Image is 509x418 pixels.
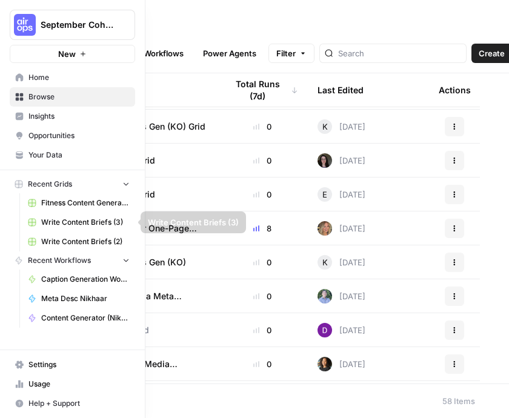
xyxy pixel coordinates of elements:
button: Recent Grids [10,175,135,193]
a: Home [10,68,135,87]
button: Workspace: September Cohort [10,10,135,40]
a: Content Generator (Nikhar) [22,308,135,328]
span: Content Generator (Nikhar) [41,313,130,323]
img: spr4s0fpcvyckilm4y4xftlj6q51 [318,357,332,371]
span: Settings [28,359,130,370]
a: Fitness Content Generator [22,193,135,213]
span: Create [479,47,505,59]
div: Total Runs (7d) [227,73,298,107]
button: Recent Workflows [10,251,135,270]
a: Social Media Workflow [102,358,207,370]
div: Actions [439,73,471,107]
span: Recent Grids [28,179,72,190]
a: Write Content Briefs (2) [22,232,135,251]
div: Name [102,73,207,107]
span: Fitness Gen (KO) Grid [117,121,205,133]
div: 0 [227,358,298,370]
span: New [58,48,76,60]
span: Meta Desc Nikhaar [41,293,130,304]
a: Your Data [10,145,135,165]
span: Social Media Workflow [117,358,198,370]
span: Caption Generation Workflow Sample [41,274,130,285]
div: 0 [227,154,298,167]
div: 0 [227,188,298,201]
a: Browse [10,87,135,107]
span: Usage [28,379,130,390]
div: [DATE] [318,289,365,304]
span: Partner One-Pager Flow [117,222,198,234]
a: Partner One-Pager Flow [102,222,207,234]
a: Fitness Gen (KO) [102,256,207,268]
img: 8rfigfr8trd3cogh2dvqan1u3q31 [318,221,332,236]
a: Settings [10,355,135,374]
div: 0 [227,121,298,133]
div: Last Edited [318,73,364,107]
img: f99d8lwoqhc1ne2bwf7b49ov7y8s [318,289,332,304]
span: K [322,121,328,133]
a: New Grid [102,188,207,201]
span: Create a Meta Description ([PERSON_NAME]) [117,290,198,302]
span: E [322,188,327,201]
div: 0 [227,256,298,268]
span: Fitness Gen (KO) [117,256,186,268]
a: New Grid [102,154,207,167]
div: [DATE] [318,187,365,202]
span: Browse [28,91,130,102]
a: Opportunities [10,126,135,145]
span: K [322,256,328,268]
div: 0 [227,290,298,302]
img: September Cohort Logo [14,14,36,36]
input: Search [338,47,461,59]
div: [DATE] [318,323,365,337]
a: Write Content Briefs (3) [22,213,135,232]
div: [DATE] [318,119,365,134]
a: Meta Desc Nikhaar [22,289,135,308]
a: Power Agents [196,44,264,63]
a: Usage [10,374,135,394]
span: Filter [276,47,296,59]
span: Insights [28,111,130,122]
span: Home [28,72,130,83]
img: fvupjppv8b9nt3h87yhfikz8g0rq [318,153,332,168]
span: Write Content Briefs (2) [41,236,130,247]
span: September Cohort [41,19,114,31]
div: 58 Items [442,395,475,407]
button: New [10,45,135,63]
img: x87odwm75j6mrgqvqpjakro4pmt4 [318,323,332,337]
div: [DATE] [318,153,365,168]
div: 8 [227,222,298,234]
span: Recent Workflows [28,255,91,266]
button: Help + Support [10,394,135,413]
span: Fitness Content Generator [41,197,130,208]
a: Fitness Gen (KO) Grid [102,121,207,133]
span: Write Content Briefs (3) [41,217,130,228]
span: Opportunities [28,130,130,141]
a: Insights [10,107,135,126]
div: [DATE] [318,221,365,236]
a: Create a Meta Description ([PERSON_NAME]) [102,290,207,302]
div: [DATE] [318,357,365,371]
button: Filter [268,44,314,63]
span: Help + Support [28,398,130,409]
a: Workflows [136,44,191,63]
span: Your Data [28,150,130,161]
div: [DATE] [318,255,365,270]
div: 0 [227,324,298,336]
a: Caption Generation Workflow Sample [22,270,135,289]
a: Untitled [102,324,207,336]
